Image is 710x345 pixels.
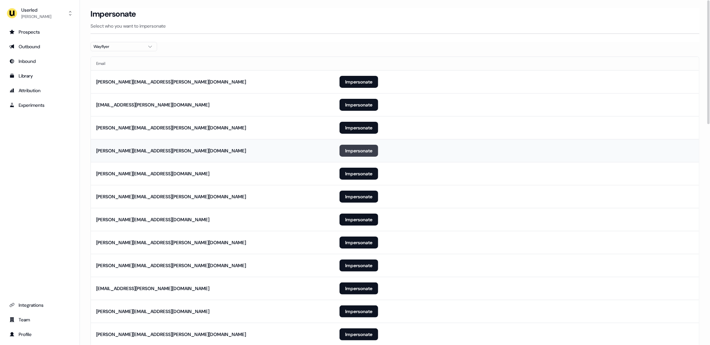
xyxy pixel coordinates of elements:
[5,27,74,37] a: Go to prospects
[340,237,378,249] button: Impersonate
[9,331,70,338] div: Profile
[96,216,209,223] div: [PERSON_NAME][EMAIL_ADDRESS][DOMAIN_NAME]
[9,43,70,50] div: Outbound
[340,282,378,294] button: Impersonate
[96,285,209,292] div: [EMAIL_ADDRESS][PERSON_NAME][DOMAIN_NAME]
[5,5,74,21] button: Userled[PERSON_NAME]
[5,41,74,52] a: Go to outbound experience
[21,7,51,13] div: Userled
[5,85,74,96] a: Go to attribution
[5,71,74,81] a: Go to templates
[340,259,378,271] button: Impersonate
[340,305,378,317] button: Impersonate
[94,43,143,50] div: Wayflyer
[340,168,378,180] button: Impersonate
[5,314,74,325] a: Go to team
[340,145,378,157] button: Impersonate
[96,239,246,246] div: [PERSON_NAME][EMAIL_ADDRESS][PERSON_NAME][DOMAIN_NAME]
[340,76,378,88] button: Impersonate
[96,170,209,177] div: [PERSON_NAME][EMAIL_ADDRESS][DOMAIN_NAME]
[91,42,157,51] button: Wayflyer
[96,147,246,154] div: [PERSON_NAME][EMAIL_ADDRESS][PERSON_NAME][DOMAIN_NAME]
[340,99,378,111] button: Impersonate
[5,329,74,340] a: Go to profile
[5,56,74,67] a: Go to Inbound
[96,262,246,269] div: [PERSON_NAME][EMAIL_ADDRESS][PERSON_NAME][DOMAIN_NAME]
[340,214,378,226] button: Impersonate
[5,300,74,310] a: Go to integrations
[9,302,70,308] div: Integrations
[340,122,378,134] button: Impersonate
[96,101,209,108] div: [EMAIL_ADDRESS][PERSON_NAME][DOMAIN_NAME]
[96,308,209,315] div: [PERSON_NAME][EMAIL_ADDRESS][DOMAIN_NAME]
[5,100,74,110] a: Go to experiments
[340,191,378,203] button: Impersonate
[96,193,246,200] div: [PERSON_NAME][EMAIL_ADDRESS][PERSON_NAME][DOMAIN_NAME]
[91,23,699,29] p: Select who you want to impersonate
[340,328,378,340] button: Impersonate
[21,13,51,20] div: [PERSON_NAME]
[91,9,136,19] h3: Impersonate
[96,79,246,85] div: [PERSON_NAME][EMAIL_ADDRESS][PERSON_NAME][DOMAIN_NAME]
[9,73,70,79] div: Library
[9,102,70,108] div: Experiments
[9,87,70,94] div: Attribution
[9,58,70,65] div: Inbound
[91,57,334,70] th: Email
[96,331,246,338] div: [PERSON_NAME][EMAIL_ADDRESS][PERSON_NAME][DOMAIN_NAME]
[9,316,70,323] div: Team
[9,29,70,35] div: Prospects
[96,124,246,131] div: [PERSON_NAME][EMAIL_ADDRESS][PERSON_NAME][DOMAIN_NAME]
